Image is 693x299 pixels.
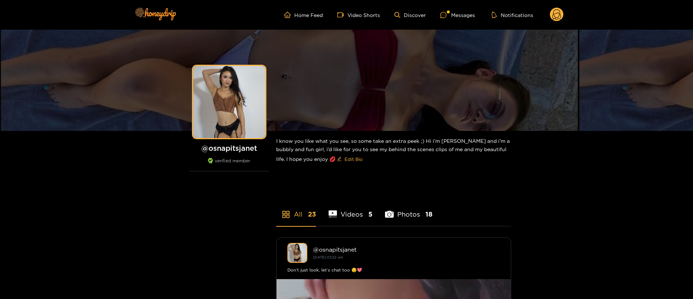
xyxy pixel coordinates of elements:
li: All [276,193,316,226]
a: Video Shorts [337,12,380,18]
a: Home Feed [284,12,323,18]
span: edit [337,157,342,162]
div: verified member [189,158,269,171]
div: Don’t just look, let’s chat too 😏💖 [287,266,500,274]
span: 18 [425,210,432,219]
button: editEdit Bio [335,153,364,165]
span: appstore [282,210,290,219]
span: Edit Bio [345,155,363,163]
small: [DATE] 03:22 am [313,255,343,259]
h1: @ osnapitsjanet [189,144,269,153]
span: 23 [308,210,316,219]
div: @ osnapitsjanet [313,246,500,253]
a: Discover [394,12,426,18]
span: 5 [368,210,372,219]
span: home [284,12,294,18]
li: Videos [329,193,373,226]
button: Notifications [489,11,535,18]
span: video-camera [337,12,347,18]
img: osnapitsjanet [287,243,307,263]
li: Photos [385,193,432,226]
div: I know you like what you see, so some take an extra peek ;) Hi i’m [PERSON_NAME] and i’m a bubbly... [276,131,511,171]
div: Messages [440,11,475,19]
